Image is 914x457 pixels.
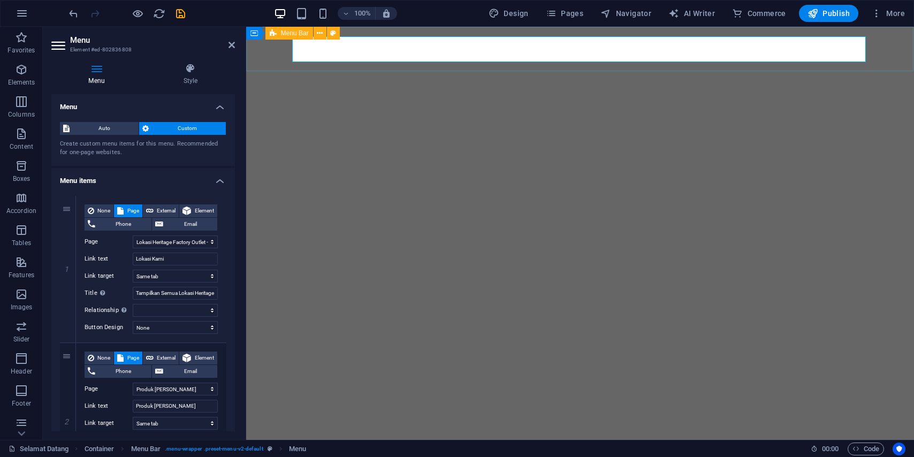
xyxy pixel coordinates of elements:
[153,7,165,20] button: reload
[484,5,533,22] button: Design
[85,287,133,300] label: Title
[114,352,142,364] button: Page
[98,365,148,378] span: Phone
[98,218,148,231] span: Phone
[85,304,133,317] label: Relationship
[822,443,839,455] span: 00 00
[829,445,831,453] span: :
[59,417,74,426] em: 2
[728,5,790,22] button: Commerce
[152,365,217,378] button: Email
[85,204,113,217] button: None
[127,204,139,217] span: Page
[85,270,133,283] label: Link target
[848,443,884,455] button: Code
[8,110,35,119] p: Columns
[127,352,139,364] span: Page
[97,352,110,364] span: None
[73,122,135,135] span: Auto
[166,218,214,231] span: Email
[354,7,371,20] h6: 100%
[131,443,161,455] span: Click to select. Double-click to edit
[12,399,31,408] p: Footer
[51,94,235,113] h4: Menu
[60,140,226,157] div: Create custom menu items for this menu. Recommended for one-page websites.
[600,8,651,19] span: Navigator
[338,7,376,20] button: 100%
[85,443,307,455] nav: breadcrumb
[871,8,905,19] span: More
[867,5,909,22] button: More
[664,5,719,22] button: AI Writer
[59,265,74,273] em: 1
[194,204,214,217] span: Element
[174,7,187,20] button: save
[484,5,533,22] div: Design (Ctrl+Alt+Y)
[268,446,272,452] i: This element is a customizable preset
[289,443,306,455] span: Click to select. Double-click to edit
[893,443,905,455] button: Usercentrics
[542,5,588,22] button: Pages
[70,35,235,45] h2: Menu
[51,63,146,86] h4: Menu
[85,253,133,265] label: Link text
[85,417,133,430] label: Link target
[67,7,80,20] i: Undo: Change menu items (Ctrl+Z)
[799,5,858,22] button: Publish
[808,8,850,19] span: Publish
[489,8,529,19] span: Design
[97,204,110,217] span: None
[179,204,217,217] button: Element
[281,30,309,36] span: Menu Bar
[13,335,30,344] p: Slider
[179,352,217,364] button: Element
[13,174,31,183] p: Boxes
[143,352,179,364] button: External
[85,235,133,248] label: Page
[60,122,139,135] button: Auto
[852,443,879,455] span: Code
[12,239,31,247] p: Tables
[131,7,144,20] button: Click here to leave preview mode and continue editing
[85,383,133,395] label: Page
[133,400,218,413] input: Link text...
[153,7,165,20] i: Reload page
[85,443,115,455] span: Click to select. Double-click to edit
[133,253,218,265] input: Link text...
[85,400,133,413] label: Link text
[152,218,217,231] button: Email
[157,352,176,364] span: External
[85,218,151,231] button: Phone
[51,168,235,187] h4: Menu items
[143,204,179,217] button: External
[146,63,234,86] h4: Style
[70,45,214,55] h3: Element #ed-802836808
[114,204,142,217] button: Page
[382,9,391,18] i: On resize automatically adjust zoom level to fit chosen device.
[139,122,225,135] button: Custom
[9,271,34,279] p: Features
[194,352,214,364] span: Element
[10,142,33,151] p: Content
[166,365,214,378] span: Email
[85,365,151,378] button: Phone
[811,443,839,455] h6: Session time
[67,7,80,20] button: undo
[596,5,656,22] button: Navigator
[152,122,222,135] span: Custom
[85,321,133,334] label: Button Design
[157,204,176,217] span: External
[11,303,33,311] p: Images
[85,352,113,364] button: None
[8,78,35,87] p: Elements
[11,367,32,376] p: Header
[6,207,36,215] p: Accordion
[7,46,35,55] p: Favorites
[668,8,715,19] span: AI Writer
[546,8,583,19] span: Pages
[9,443,68,455] a: Click to cancel selection. Double-click to open Pages
[133,287,218,300] input: Title
[165,443,263,455] span: . menu-wrapper .preset-menu-v2-default
[732,8,786,19] span: Commerce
